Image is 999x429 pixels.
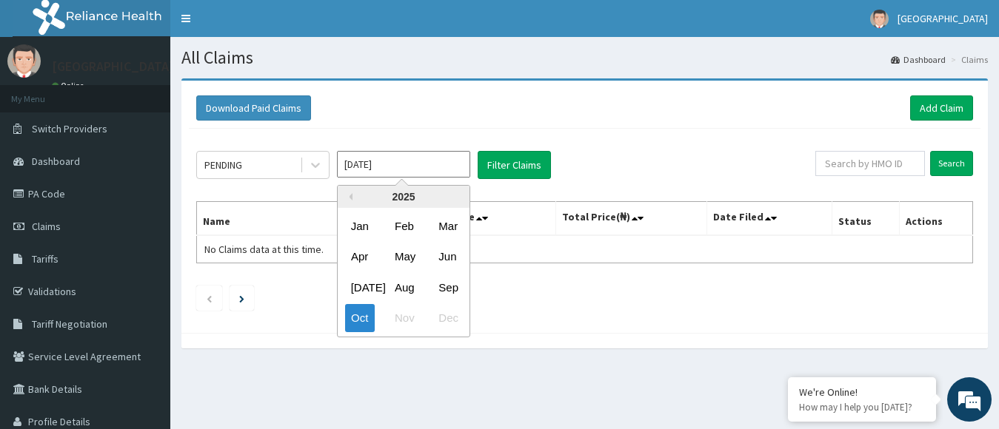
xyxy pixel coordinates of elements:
[204,243,324,256] span: No Claims data at this time.
[898,12,988,25] span: [GEOGRAPHIC_DATA]
[930,151,973,176] input: Search
[432,212,462,240] div: Choose March 2025
[707,202,832,236] th: Date Filed
[389,274,418,301] div: Choose August 2025
[345,193,353,200] button: Previous Year
[337,151,470,178] input: Select Month and Year
[389,243,418,271] div: Choose May 2025
[52,81,87,91] a: Online
[947,53,988,66] li: Claims
[432,274,462,301] div: Choose September 2025
[338,186,470,208] div: 2025
[27,74,60,111] img: d_794563401_company_1708531726252_794563401
[32,155,80,168] span: Dashboard
[389,212,418,240] div: Choose February 2025
[345,305,375,332] div: Choose October 2025
[32,252,59,266] span: Tariffs
[815,151,925,176] input: Search by HMO ID
[239,291,244,305] a: Next page
[338,211,470,334] div: month 2025-10
[77,83,249,102] div: Chat with us now
[832,202,900,236] th: Status
[86,124,204,273] span: We're online!
[891,53,946,66] a: Dashboard
[196,95,311,121] button: Download Paid Claims
[32,122,107,135] span: Switch Providers
[181,48,988,67] h1: All Claims
[197,202,392,236] th: Name
[345,274,375,301] div: Choose July 2025
[799,385,925,399] div: We're Online!
[52,60,174,73] p: [GEOGRAPHIC_DATA]
[32,220,61,233] span: Claims
[870,10,889,28] img: User Image
[799,401,925,413] p: How may I help you today?
[206,291,213,305] a: Previous page
[7,44,41,78] img: User Image
[478,151,551,179] button: Filter Claims
[900,202,973,236] th: Actions
[345,243,375,271] div: Choose April 2025
[7,278,282,330] textarea: Type your message and hit 'Enter'
[204,158,242,172] div: PENDING
[910,95,973,121] a: Add Claim
[345,212,375,240] div: Choose January 2025
[555,202,706,236] th: Total Price(₦)
[432,243,462,271] div: Choose June 2025
[243,7,278,43] div: Minimize live chat window
[32,317,107,331] span: Tariff Negotiation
